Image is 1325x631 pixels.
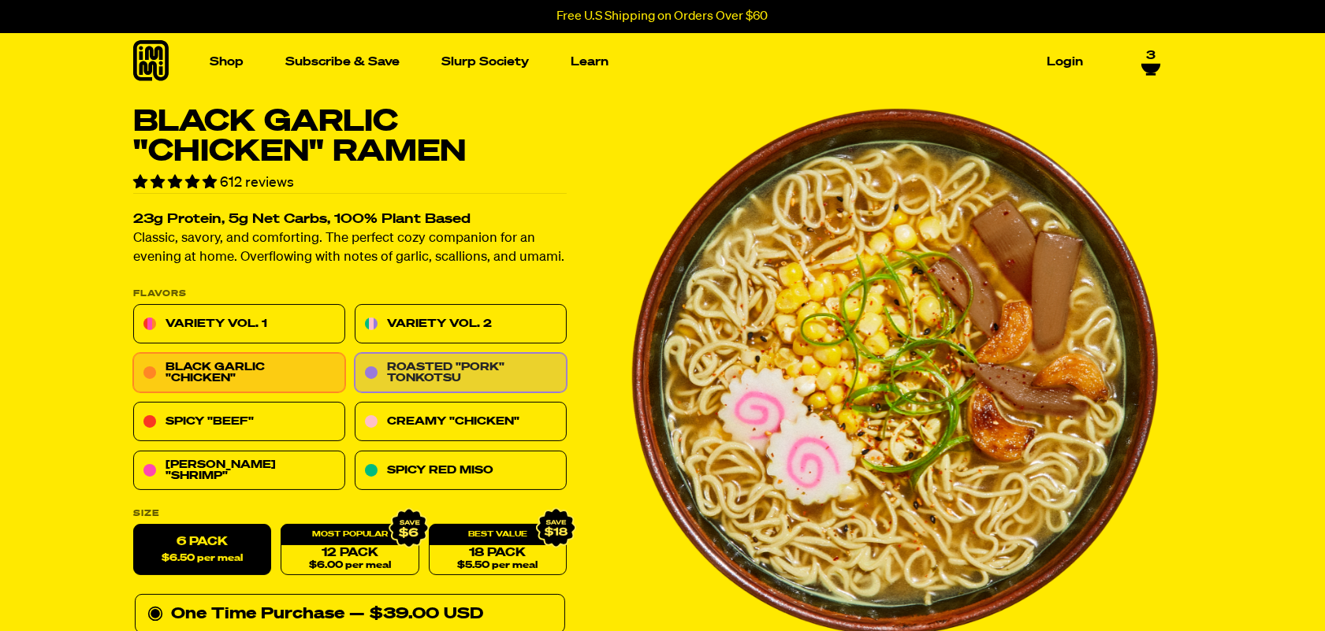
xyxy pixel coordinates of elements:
[436,50,536,74] a: Slurp Society
[147,602,553,627] div: One Time Purchase
[457,561,538,571] span: $5.50 per meal
[280,50,407,74] a: Subscribe & Save
[1146,49,1156,63] span: 3
[428,525,566,576] a: 18 Pack$5.50 per meal
[355,451,567,491] a: Spicy Red Miso
[349,602,483,627] div: — $39.00 USD
[133,107,567,167] h1: Black Garlic "Chicken" Ramen
[133,403,345,442] a: Spicy "Beef"
[133,290,567,299] p: Flavors
[133,354,345,393] a: Black Garlic "Chicken"
[133,176,220,190] span: 4.76 stars
[204,50,251,74] a: Shop
[133,510,567,518] label: Size
[204,33,1090,91] nav: Main navigation
[220,176,294,190] span: 612 reviews
[355,354,567,393] a: Roasted "Pork" Tonkotsu
[557,9,769,24] p: Free U.S Shipping on Orders Over $60
[281,525,419,576] a: 12 Pack$6.00 per meal
[1141,49,1161,76] a: 3
[133,213,567,227] h2: 23g Protein, 5g Net Carbs, 100% Plant Based
[355,403,567,442] a: Creamy "Chicken"
[133,525,271,576] label: 6 Pack
[162,554,243,564] span: $6.50 per meal
[355,305,567,344] a: Variety Vol. 2
[133,451,345,491] a: [PERSON_NAME] "Shrimp"
[133,230,567,268] p: Classic, savory, and comforting. The perfect cozy companion for an evening at home. Overflowing w...
[308,561,390,571] span: $6.00 per meal
[133,305,345,344] a: Variety Vol. 1
[1041,50,1090,74] a: Login
[565,50,616,74] a: Learn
